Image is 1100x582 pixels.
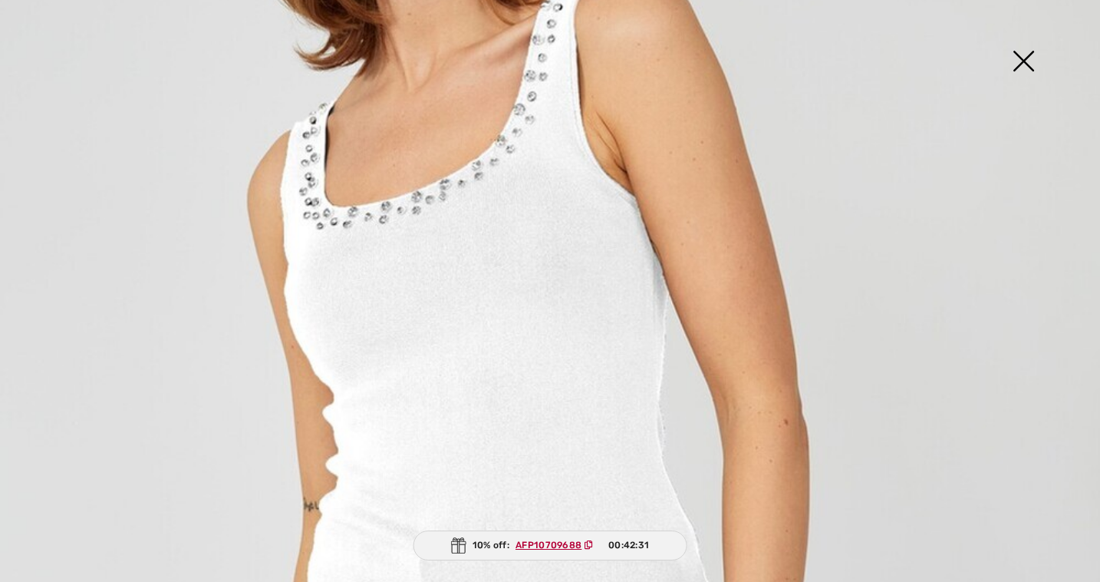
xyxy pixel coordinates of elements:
[515,540,581,551] ins: AFP10709688
[451,537,466,554] img: Gift.svg
[608,538,649,552] span: 00:42:31
[35,11,67,25] span: Help
[985,23,1062,102] img: X
[413,531,687,561] div: 10% off:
